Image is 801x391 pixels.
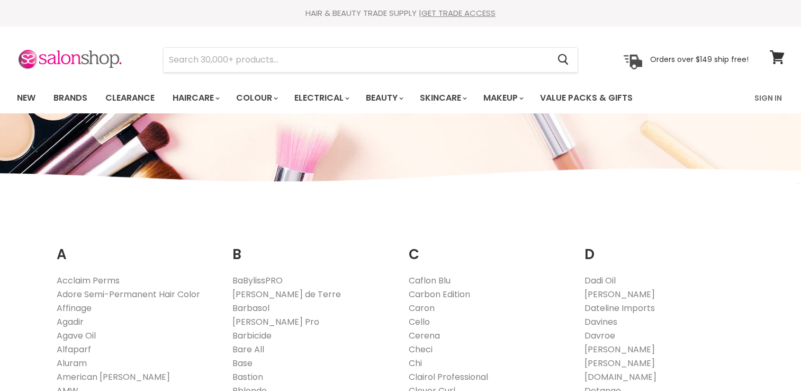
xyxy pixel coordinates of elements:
[409,288,470,300] a: Carbon Edition
[57,288,200,300] a: Adore Semi-Permanent Hair Color
[421,7,496,19] a: GET TRADE ACCESS
[584,330,615,342] a: Davroe
[232,371,263,383] a: Bastion
[232,288,341,300] a: [PERSON_NAME] de Terre
[232,343,264,356] a: Bare All
[4,8,798,19] div: HAIR & BEAUTY TRADE SUPPLY |
[358,87,410,109] a: Beauty
[409,371,488,383] a: Clairol Professional
[4,83,798,113] nav: Main
[748,87,788,109] a: Sign In
[57,330,96,342] a: Agave Oil
[532,87,641,109] a: Value Packs & Gifts
[409,302,435,314] a: Caron
[650,55,749,64] p: Orders over $149 ship free!
[232,230,393,265] h2: B
[584,274,616,287] a: Dadi Oil
[550,48,578,72] button: Search
[584,230,745,265] h2: D
[232,330,272,342] a: Barbicide
[163,47,578,73] form: Product
[57,343,91,356] a: Alfaparf
[9,83,695,113] ul: Main menu
[584,288,655,300] a: [PERSON_NAME]
[584,302,655,314] a: Dateline Imports
[165,87,226,109] a: Haircare
[164,48,550,72] input: Search
[9,87,43,109] a: New
[584,343,655,356] a: [PERSON_NAME]
[57,274,120,287] a: Acclaim Perms
[232,302,269,314] a: Barbasol
[409,316,430,328] a: Cello
[57,316,84,328] a: Agadir
[584,357,655,369] a: [PERSON_NAME]
[232,316,319,328] a: [PERSON_NAME] Pro
[232,274,283,287] a: BaBylissPRO
[232,357,253,369] a: Base
[228,87,284,109] a: Colour
[46,87,95,109] a: Brands
[409,230,569,265] h2: C
[409,274,451,287] a: Caflon Blu
[475,87,530,109] a: Makeup
[409,357,422,369] a: Chi
[57,302,92,314] a: Affinage
[584,371,656,383] a: [DOMAIN_NAME]
[97,87,163,109] a: Clearance
[57,357,87,369] a: Aluram
[412,87,473,109] a: Skincare
[409,343,433,356] a: Checi
[584,316,617,328] a: Davines
[57,371,170,383] a: American [PERSON_NAME]
[57,230,217,265] h2: A
[286,87,356,109] a: Electrical
[409,330,440,342] a: Cerena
